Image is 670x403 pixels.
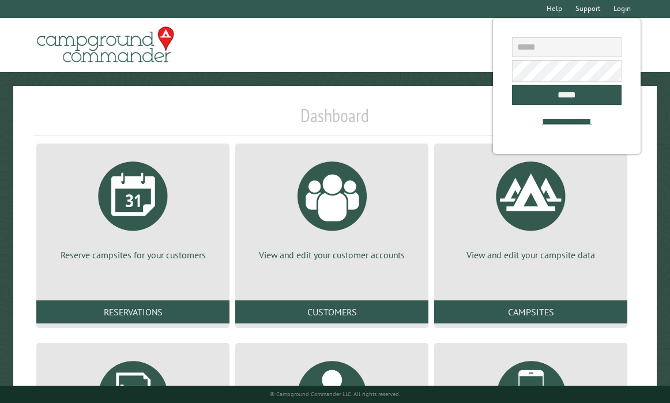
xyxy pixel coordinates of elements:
[33,104,637,136] h1: Dashboard
[36,300,229,323] a: Reservations
[33,22,178,67] img: Campground Commander
[448,248,613,261] p: View and edit your campsite data
[235,300,428,323] a: Customers
[249,248,415,261] p: View and edit your customer accounts
[50,248,216,261] p: Reserve campsites for your customers
[434,300,627,323] a: Campsites
[448,153,613,261] a: View and edit your campsite data
[50,153,216,261] a: Reserve campsites for your customers
[249,153,415,261] a: View and edit your customer accounts
[270,390,400,398] small: © Campground Commander LLC. All rights reserved.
